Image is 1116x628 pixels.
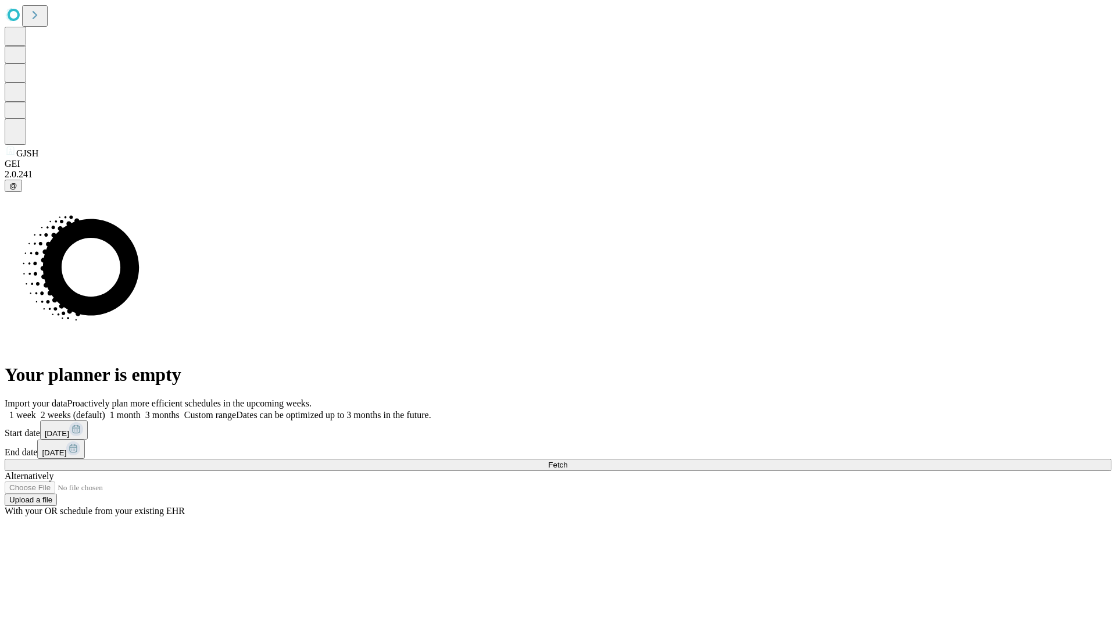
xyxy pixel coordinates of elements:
span: @ [9,181,17,190]
div: GEI [5,159,1111,169]
span: [DATE] [45,429,69,438]
span: Proactively plan more efficient schedules in the upcoming weeks. [67,398,312,408]
button: [DATE] [40,420,88,440]
button: @ [5,180,22,192]
span: Fetch [548,461,567,469]
span: Import your data [5,398,67,408]
h1: Your planner is empty [5,364,1111,386]
div: Start date [5,420,1111,440]
span: GJSH [16,148,38,158]
span: 1 month [110,410,141,420]
button: Fetch [5,459,1111,471]
div: 2.0.241 [5,169,1111,180]
span: Dates can be optimized up to 3 months in the future. [236,410,431,420]
span: Alternatively [5,471,53,481]
span: With your OR schedule from your existing EHR [5,506,185,516]
span: 2 weeks (default) [41,410,105,420]
span: 1 week [9,410,36,420]
span: Custom range [184,410,236,420]
span: 3 months [145,410,180,420]
span: [DATE] [42,448,66,457]
button: [DATE] [37,440,85,459]
button: Upload a file [5,494,57,506]
div: End date [5,440,1111,459]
